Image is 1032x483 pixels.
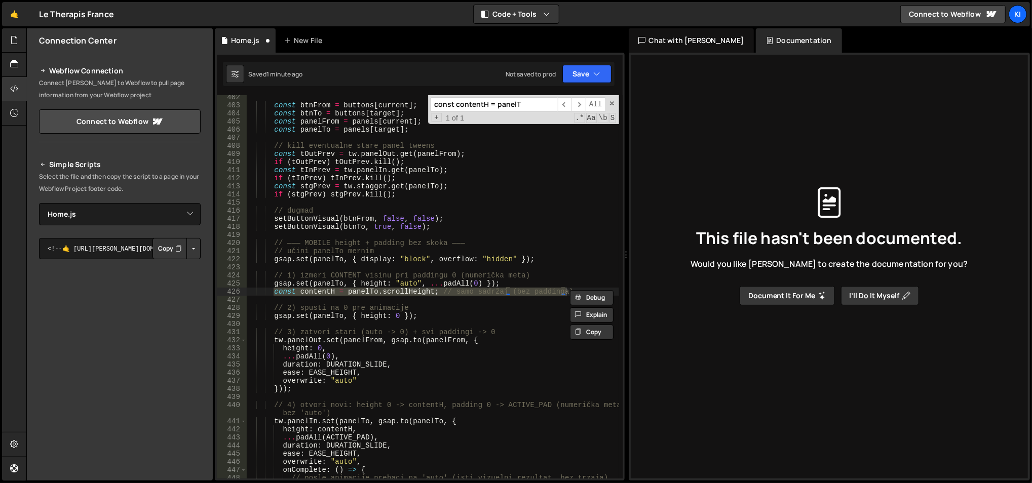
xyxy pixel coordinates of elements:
div: 426 [217,288,247,296]
div: Button group with nested dropdown [152,238,201,259]
span: ​ [571,97,586,112]
div: Documentation [756,28,842,53]
div: 431 [217,328,247,336]
div: 425 [217,279,247,288]
div: 424 [217,271,247,279]
div: Saved [248,70,303,78]
div: 414 [217,190,247,198]
div: 1 minute ago [266,70,303,78]
div: 418 [217,223,247,231]
div: 446 [217,458,247,466]
a: Ki [1009,5,1027,23]
div: 410 [217,158,247,166]
span: Would you like [PERSON_NAME] to create the documentation for you? [691,258,968,269]
span: Whole Word Search [598,113,608,123]
h2: Webflow Connection [39,65,201,77]
a: 🤙 [2,2,27,26]
div: 402 [217,93,247,101]
div: 406 [217,126,247,134]
span: ​ [558,97,572,112]
div: 408 [217,142,247,150]
div: 409 [217,150,247,158]
span: 1 of 1 [442,114,468,122]
span: This file hasn't been documented. [696,230,962,246]
div: Home.js [231,35,259,46]
p: Select the file and then copy the script to a page in your Webflow Project footer code. [39,171,201,195]
div: 443 [217,433,247,441]
div: 442 [217,425,247,433]
button: Copy [152,238,187,259]
div: 435 [217,360,247,369]
div: 421 [217,247,247,255]
p: Connect [PERSON_NAME] to Webflow to pull page information from your Webflow project [39,77,201,101]
div: 427 [217,296,247,304]
div: 440 [217,401,247,417]
h2: Connection Center [39,35,117,46]
input: Search for [431,97,558,112]
div: 448 [217,474,247,482]
div: 403 [217,101,247,109]
div: 447 [217,466,247,474]
span: CaseSensitive Search [586,113,597,123]
iframe: YouTube video player [39,276,202,367]
div: 411 [217,166,247,174]
div: Not saved to prod [506,70,556,78]
div: 404 [217,109,247,117]
div: 434 [217,352,247,360]
button: Document it for me [740,286,835,305]
div: 436 [217,369,247,377]
iframe: YouTube video player [39,374,202,465]
div: 415 [217,198,247,207]
div: 438 [217,385,247,393]
button: I’ll do it myself [841,286,919,305]
a: Connect to Webflow [39,109,201,134]
div: 428 [217,304,247,312]
div: 412 [217,174,247,182]
div: 444 [217,441,247,450]
div: 420 [217,239,247,247]
div: 417 [217,215,247,223]
h2: Simple Scripts [39,158,201,171]
div: Chat with [PERSON_NAME] [629,28,754,53]
span: RegExp Search [575,113,585,123]
div: 437 [217,377,247,385]
div: 413 [217,182,247,190]
div: 430 [217,320,247,328]
div: 419 [217,231,247,239]
div: 429 [217,312,247,320]
div: 422 [217,255,247,263]
div: New File [284,35,326,46]
div: 416 [217,207,247,215]
div: 439 [217,393,247,401]
div: 405 [217,117,247,126]
div: Le Therapis France [39,8,114,20]
div: 423 [217,263,247,271]
button: Explain [570,307,614,323]
div: 432 [217,336,247,344]
a: Connect to Webflow [900,5,1006,23]
button: Save [562,65,611,83]
span: Toggle Replace mode [432,113,442,122]
textarea: <!--🤙 [URL][PERSON_NAME][DOMAIN_NAME]> <script>document.addEventListener("DOMContentLoaded", func... [39,238,201,259]
div: 433 [217,344,247,352]
div: 407 [217,134,247,142]
div: 441 [217,417,247,425]
button: Debug [570,290,614,305]
span: Search In Selection [609,113,616,123]
span: Alt-Enter [586,97,606,112]
div: 445 [217,450,247,458]
button: Copy [570,325,614,340]
button: Code + Tools [474,5,559,23]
